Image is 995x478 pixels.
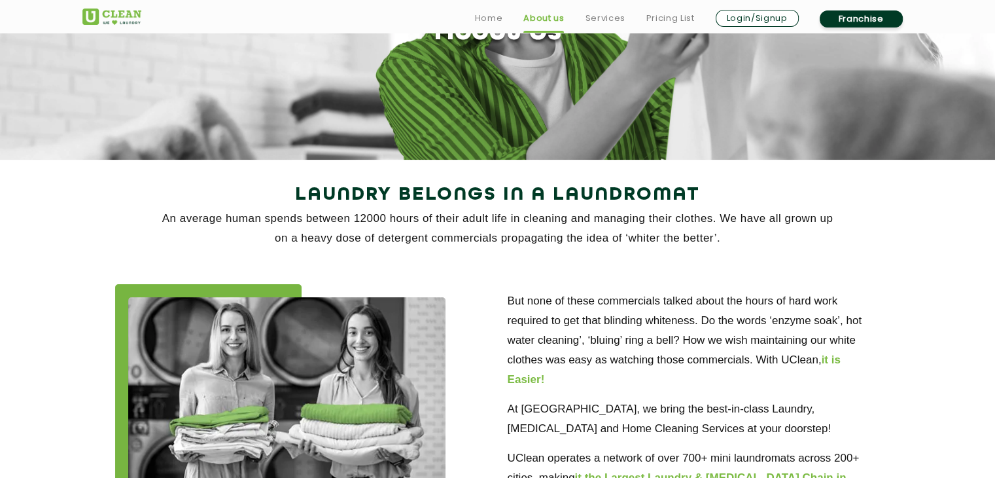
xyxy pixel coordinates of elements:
[82,179,913,211] h2: Laundry Belongs in a Laundromat
[475,10,503,26] a: Home
[508,399,881,439] p: At [GEOGRAPHIC_DATA], we bring the best-in-class Laundry, [MEDICAL_DATA] and Home Cleaning Servic...
[508,291,881,390] p: But none of these commercials talked about the hours of hard work required to get that blinding w...
[82,9,141,25] img: UClean Laundry and Dry Cleaning
[646,10,695,26] a: Pricing List
[585,10,625,26] a: Services
[523,10,564,26] a: About us
[716,10,799,27] a: Login/Signup
[82,209,913,248] p: An average human spends between 12000 hours of their adult life in cleaning and managing their cl...
[820,10,903,28] a: Franchise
